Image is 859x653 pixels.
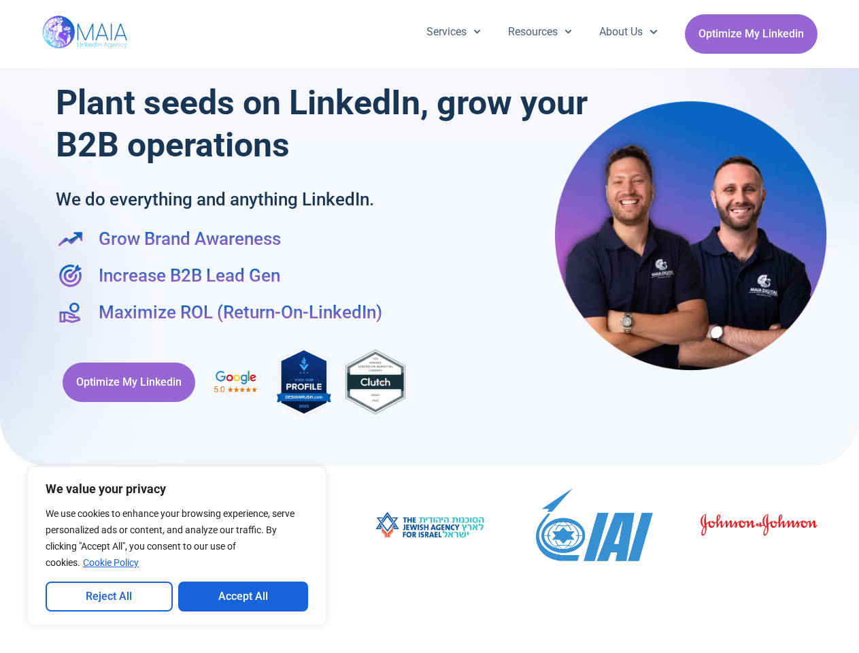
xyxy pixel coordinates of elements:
a: Resources [494,14,586,50]
button: Accept All [178,582,309,612]
a: Optimize My Linkedin [63,363,195,402]
a: About Us [586,14,671,50]
span: Grow Brand Awareness [95,226,281,252]
p: We use cookies to enhance your browsing experience, serve personalized ads or content, and analyz... [46,505,308,571]
span: Maximize ROL (Return-On-LinkedIn) [95,299,382,325]
div: We value your privacy [27,467,326,626]
button: Reject All [46,582,173,612]
span: Optimize My Linkedin [76,369,182,395]
h1: Plant seeds on LinkedIn, grow your B2B operations [56,82,594,166]
h2: We do everything and anything LinkedIn. [56,186,505,212]
a: Cookie Policy [82,556,139,569]
div: 10 / 19 [701,512,818,541]
p: We value your privacy [46,481,308,497]
nav: Menu [413,14,671,50]
img: Israel_Aerospace_Industries_logo.svg [536,488,653,561]
span: Increase B2B Lead Gen [95,263,280,288]
img: Maia Digital- Shay & Eli [555,100,827,371]
div: Image Carousel [42,466,818,588]
span: Optimize My Linkedin [698,21,804,47]
img: johnson-johnson-4 [701,512,818,537]
img: MAIA Digital's rating on DesignRush, the industry-leading B2B Marketplace connecting brands with ... [277,346,331,418]
img: image003 (1) [371,504,488,546]
div: 9 / 19 [536,488,653,566]
a: Optimize My Linkedin [685,14,818,54]
div: 8 / 19 [371,504,488,550]
a: Services [413,14,494,50]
